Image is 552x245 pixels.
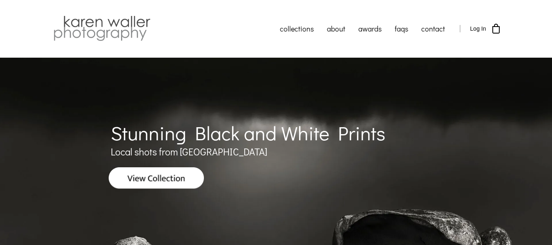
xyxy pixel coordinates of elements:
[273,18,320,39] a: collections
[51,14,152,43] img: Karen Waller Photography
[388,18,415,39] a: faqs
[352,18,388,39] a: awards
[320,18,352,39] a: about
[111,145,267,158] span: Local shots from [GEOGRAPHIC_DATA]
[109,167,204,189] img: View Collection
[470,25,486,32] span: Log In
[111,120,385,146] span: Stunning Black and White Prints
[415,18,451,39] a: contact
